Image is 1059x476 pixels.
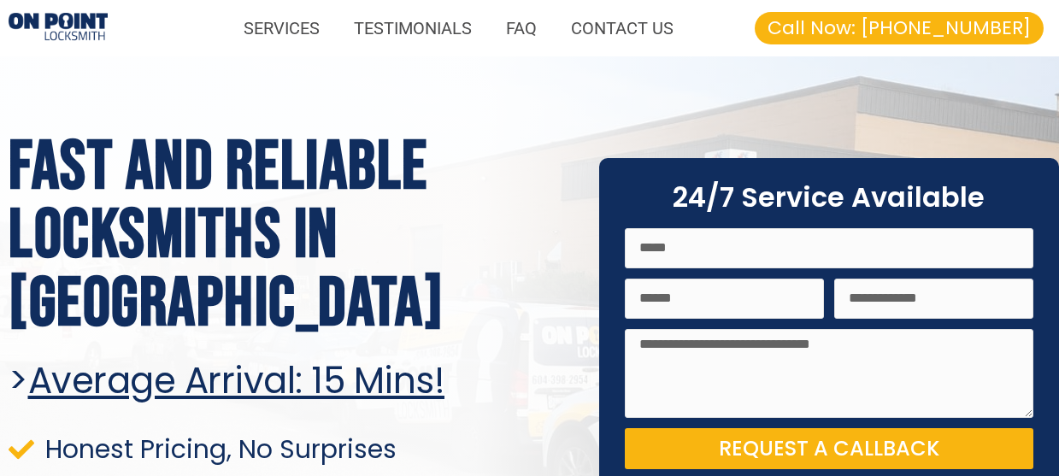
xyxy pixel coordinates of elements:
[489,9,554,48] a: FAQ
[625,184,1033,211] h2: 24/7 Service Available
[28,356,445,406] u: Average arrival: 15 Mins!
[768,19,1031,38] span: Call Now: [PHONE_NUMBER]
[755,12,1044,44] a: Call Now: [PHONE_NUMBER]
[125,9,690,48] nav: Menu
[9,360,574,403] h2: >
[227,9,337,48] a: SERVICES
[9,133,574,338] h1: Fast and Reliable Locksmiths In [GEOGRAPHIC_DATA]
[9,13,108,44] img: Locksmiths Locations 1
[625,428,1033,469] button: Request a Callback
[554,9,691,48] a: CONTACT US
[337,9,489,48] a: TESTIMONIALS
[719,438,939,459] span: Request a Callback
